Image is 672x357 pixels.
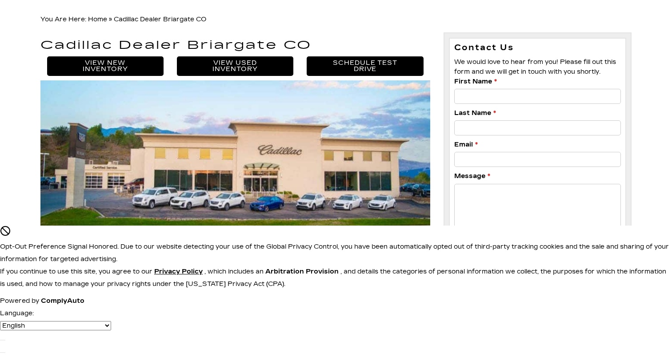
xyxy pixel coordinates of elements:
[154,268,204,275] a: Privacy Policy
[88,16,206,23] span: »
[40,13,632,26] div: Breadcrumbs
[307,56,423,76] a: Schedule Test Drive
[114,16,206,23] span: Cadillac Dealer Briargate CO
[454,171,490,181] label: Message
[454,77,497,87] label: First Name
[41,297,84,305] a: ComplyAuto
[177,56,293,76] a: View Used Inventory
[88,16,107,23] a: Home
[47,56,164,76] a: View New Inventory
[40,80,430,233] img: Cadillac Dealer
[265,268,339,275] strong: Arbitration Provision
[40,16,206,23] span: You Are Here:
[454,43,621,53] h3: Contact Us
[454,58,616,75] span: We would love to hear from you! Please fill out this form and we will get in touch with you shortly.
[454,108,496,118] label: Last Name
[454,140,478,150] label: Email
[154,268,203,275] u: Privacy Policy
[40,39,430,52] h1: Cadillac Dealer Briargate CO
